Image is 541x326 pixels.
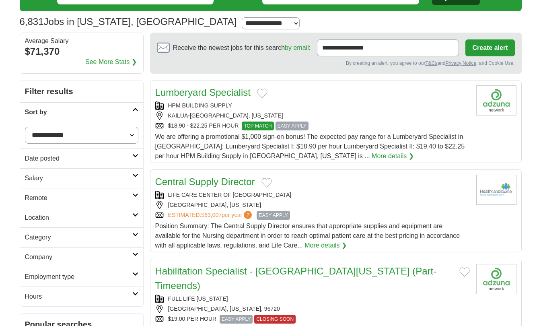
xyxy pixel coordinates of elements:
span: EASY APPLY [276,122,309,130]
img: Company logo [476,175,516,205]
a: Salary [20,168,143,188]
a: Date posted [20,149,143,168]
a: Category [20,227,143,247]
a: Central Supply Director [155,176,255,187]
div: By creating an alert, you agree to our and , and Cookie Use. [157,60,515,67]
h2: Salary [25,173,132,183]
button: Add to favorite jobs [459,267,470,277]
a: by email [285,44,309,51]
a: Sort by [20,102,143,122]
span: CLOSING SOON [254,315,296,324]
a: Remote [20,188,143,208]
span: Position Summary: The Central Supply Director ensures that appropriate supplies and equipment are... [155,223,460,249]
a: More details ❯ [304,241,347,250]
div: FULL LIFE [US_STATE] [155,295,470,303]
h2: Employment type [25,272,132,282]
h2: Company [25,252,132,262]
div: [GEOGRAPHIC_DATA], [US_STATE] [155,201,470,209]
a: Employment type [20,267,143,287]
h2: Date posted [25,154,132,163]
h2: Sort by [25,107,132,117]
button: Add to favorite jobs [257,89,267,98]
button: Add to favorite jobs [261,178,272,188]
span: ? [244,211,252,219]
a: Hours [20,287,143,306]
a: More details ❯ [372,151,414,161]
span: EASY APPLY [220,315,253,324]
div: $71,370 [25,44,138,59]
div: $19.00 PER HOUR [155,315,470,324]
a: T&Cs [425,60,437,66]
img: Company logo [476,85,516,116]
img: Company logo [476,264,516,294]
h2: Remote [25,193,132,203]
span: TOP MATCH [242,122,274,130]
a: Company [20,247,143,267]
button: Create alert [465,39,514,56]
h2: Hours [25,292,132,301]
div: KAILUA-[GEOGRAPHIC_DATA], [US_STATE] [155,111,470,120]
a: Lumberyard Specialist [155,87,251,98]
h2: Filter results [20,80,143,102]
span: 6,831 [20,14,44,29]
div: Average Salary [25,38,138,44]
a: Privacy Notice [445,60,476,66]
div: LIFE CARE CENTER OF [GEOGRAPHIC_DATA] [155,191,470,199]
div: [GEOGRAPHIC_DATA], [US_STATE], 96720 [155,305,470,313]
a: ESTIMATED:$63,007per year? [168,211,254,220]
span: $63,007 [201,212,222,218]
div: HPM BUILDING SUPPLY [155,101,470,110]
a: Location [20,208,143,227]
h1: Jobs in [US_STATE], [GEOGRAPHIC_DATA] [20,16,237,27]
span: EASY APPLY [257,211,290,220]
h2: Category [25,233,132,242]
h2: Location [25,213,132,223]
a: See More Stats ❯ [85,57,137,67]
div: $18.90 - $22.25 PER HOUR [155,122,470,130]
span: We are offering a promotional $1,000 sign-on bonus! The expected pay range for a Lumberyard Speci... [155,133,465,159]
span: Receive the newest jobs for this search : [173,43,311,53]
a: Habilitation Specialist - [GEOGRAPHIC_DATA][US_STATE] (Part-Timeends) [155,266,437,291]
